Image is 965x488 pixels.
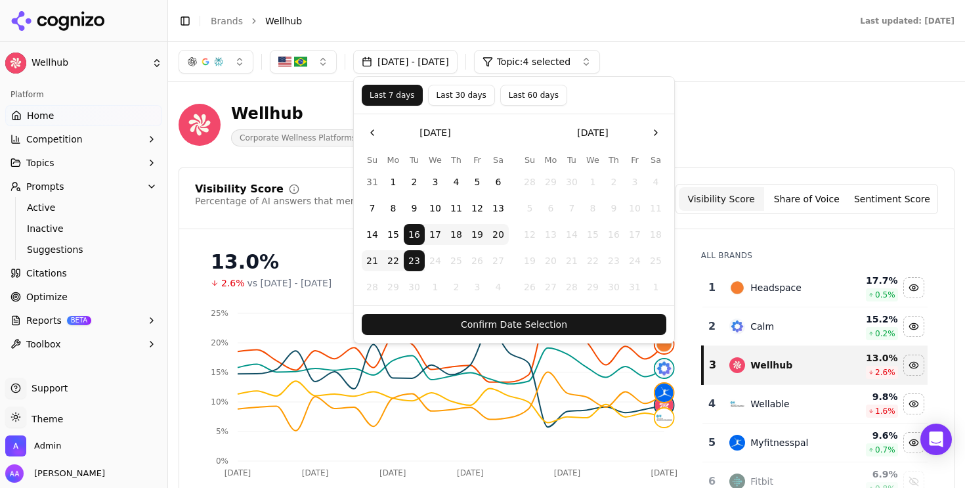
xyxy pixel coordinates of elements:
[655,409,674,427] img: wellable
[5,176,162,197] button: Prompts
[5,53,26,74] img: Wellhub
[231,129,364,146] span: Corporate Wellness Platforms
[211,368,228,377] tspan: 15%
[849,187,935,211] button: Sentiment Score
[540,154,561,166] th: Monday
[247,277,332,290] span: vs [DATE] - [DATE]
[729,357,745,373] img: wellhub
[875,406,895,416] span: 1.6 %
[488,154,509,166] th: Saturday
[22,219,146,238] a: Inactive
[26,414,63,424] span: Theme
[362,250,383,271] button: Sunday, September 21st, 2025, selected
[425,171,446,192] button: Wednesday, September 3rd, 2025
[22,240,146,259] a: Suggestions
[5,464,24,483] img: Alp Aysan
[645,154,666,166] th: Saturday
[22,198,146,217] a: Active
[27,243,141,256] span: Suggestions
[519,154,540,166] th: Sunday
[5,129,162,150] button: Competition
[624,154,645,166] th: Friday
[841,351,898,365] div: 13.0 %
[446,154,467,166] th: Thursday
[446,198,467,219] button: Thursday, September 11th, 2025
[708,396,717,412] div: 4
[750,397,789,410] div: Wellable
[278,55,291,68] img: United States
[750,281,802,294] div: Headspace
[231,103,364,124] div: Wellhub
[353,50,458,74] button: [DATE] - [DATE]
[467,154,488,166] th: Friday
[860,16,954,26] div: Last updated: [DATE]
[750,475,773,488] div: Fitbit
[841,390,898,403] div: 9.8 %
[841,274,898,287] div: 17.7 %
[903,432,924,453] button: Hide myfitnesspal data
[362,198,383,219] button: Sunday, September 7th, 2025
[216,456,228,466] tspan: 0%
[34,440,61,452] span: Admin
[5,334,162,355] button: Toolbox
[651,468,677,477] tspan: [DATE]
[383,198,404,219] button: Monday, September 8th, 2025
[841,313,898,326] div: 15.2 %
[655,359,674,378] img: calm
[26,180,64,193] span: Prompts
[404,198,425,219] button: Tuesday, September 9th, 2025
[221,277,245,290] span: 2.6%
[875,445,895,455] span: 0.7 %
[708,319,717,334] div: 2
[488,224,509,245] button: Saturday, September 20th, 2025, selected
[404,154,425,166] th: Tuesday
[362,314,666,335] button: Confirm Date Selection
[467,198,488,219] button: Friday, September 12th, 2025
[5,84,162,105] div: Platform
[211,397,228,407] tspan: 10%
[903,393,924,414] button: Hide wellable data
[425,198,446,219] button: Wednesday, September 10th, 2025
[195,184,284,194] div: Visibility Score
[920,424,952,455] div: Open Intercom Messenger
[26,290,68,303] span: Optimize
[5,286,162,307] a: Optimize
[362,171,383,192] button: Sunday, August 31st, 2025
[428,85,495,106] button: Last 30 days
[425,154,446,166] th: Wednesday
[404,250,425,271] button: Today, Tuesday, September 23rd, 2025, selected
[467,171,488,192] button: Friday, September 5th, 2025
[26,267,67,280] span: Citations
[702,385,928,424] tr: 4wellableWellable9.8%1.6%Hide wellable data
[702,269,928,307] tr: 1headspaceHeadspace17.7%0.5%Hide headspace data
[554,468,581,477] tspan: [DATE]
[750,320,774,333] div: Calm
[645,122,666,143] button: Go to the Next Month
[383,154,404,166] th: Monday
[708,435,717,451] div: 5
[875,328,895,339] span: 0.2 %
[379,468,406,477] tspan: [DATE]
[679,187,764,211] button: Visibility Score
[702,424,928,462] tr: 5myfitnesspalMyfitnesspal9.6%0.7%Hide myfitnesspal data
[603,154,624,166] th: Thursday
[875,290,895,300] span: 0.5 %
[729,280,745,296] img: headspace
[195,194,427,208] div: Percentage of AI answers that mention your brand
[903,277,924,298] button: Hide headspace data
[26,156,54,169] span: Topics
[211,338,228,347] tspan: 20%
[362,154,383,166] th: Sunday
[702,346,928,385] tr: 3wellhubWellhub13.0%2.6%Hide wellhub data
[26,338,61,351] span: Toolbox
[26,314,62,327] span: Reports
[519,154,666,298] table: October 2025
[702,307,928,346] tr: 2calmCalm15.2%0.2%Hide calm data
[179,104,221,146] img: Wellhub
[5,263,162,284] a: Citations
[5,152,162,173] button: Topics
[655,384,674,402] img: myfitnesspal
[211,250,675,274] div: 13.0%
[216,427,228,436] tspan: 5%
[225,468,251,477] tspan: [DATE]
